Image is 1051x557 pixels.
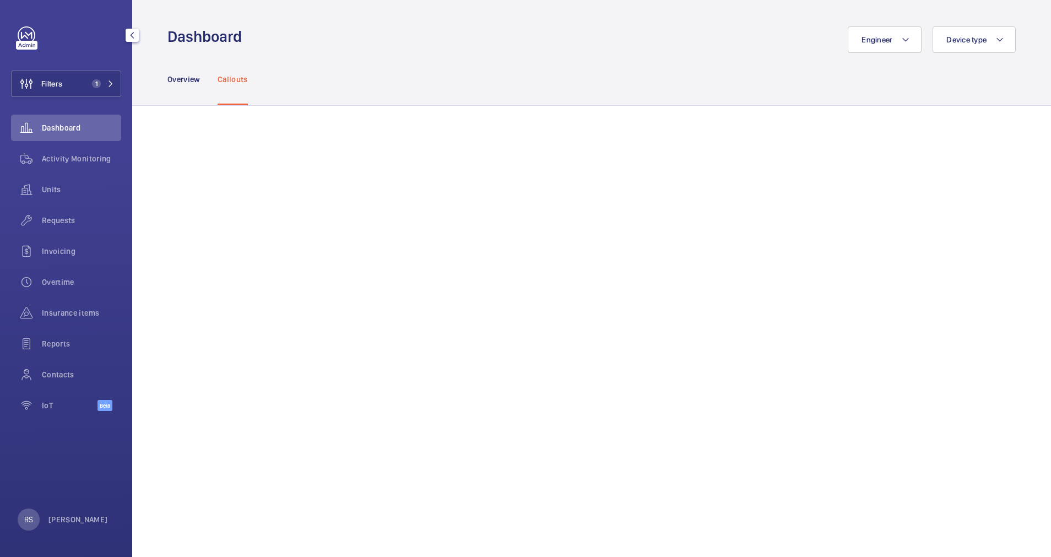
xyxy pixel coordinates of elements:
span: Device type [946,35,987,44]
button: Engineer [848,26,922,53]
span: Requests [42,215,121,226]
button: Device type [933,26,1016,53]
h1: Dashboard [167,26,248,47]
span: Invoicing [42,246,121,257]
span: IoT [42,400,97,411]
p: RS [24,514,33,525]
span: Beta [97,400,112,411]
span: Insurance items [42,307,121,318]
span: Dashboard [42,122,121,133]
p: [PERSON_NAME] [48,514,108,525]
p: Overview [167,74,200,85]
span: Units [42,184,121,195]
p: Callouts [218,74,248,85]
span: Activity Monitoring [42,153,121,164]
span: Engineer [862,35,892,44]
span: Reports [42,338,121,349]
button: Filters1 [11,71,121,97]
span: Contacts [42,369,121,380]
span: Filters [41,78,62,89]
span: Overtime [42,277,121,288]
span: 1 [92,79,101,88]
